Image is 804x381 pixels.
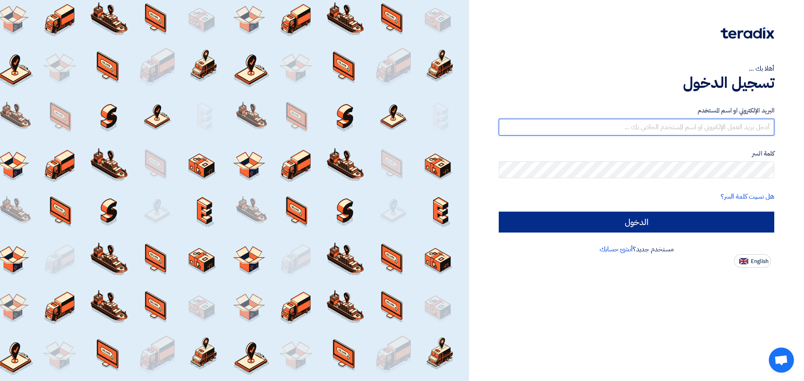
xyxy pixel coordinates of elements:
[751,258,768,264] span: English
[499,119,774,136] input: أدخل بريد العمل الإلكتروني او اسم المستخدم الخاص بك ...
[769,348,794,373] a: دردشة مفتوحة
[734,254,771,268] button: English
[721,27,774,39] img: Teradix logo
[499,74,774,92] h1: تسجيل الدخول
[499,244,774,254] div: مستخدم جديد؟
[499,149,774,159] label: كلمة السر
[499,212,774,233] input: الدخول
[739,258,748,264] img: en-US.png
[721,192,774,202] a: هل نسيت كلمة السر؟
[499,106,774,115] label: البريد الإلكتروني او اسم المستخدم
[499,64,774,74] div: أهلا بك ...
[600,244,633,254] a: أنشئ حسابك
